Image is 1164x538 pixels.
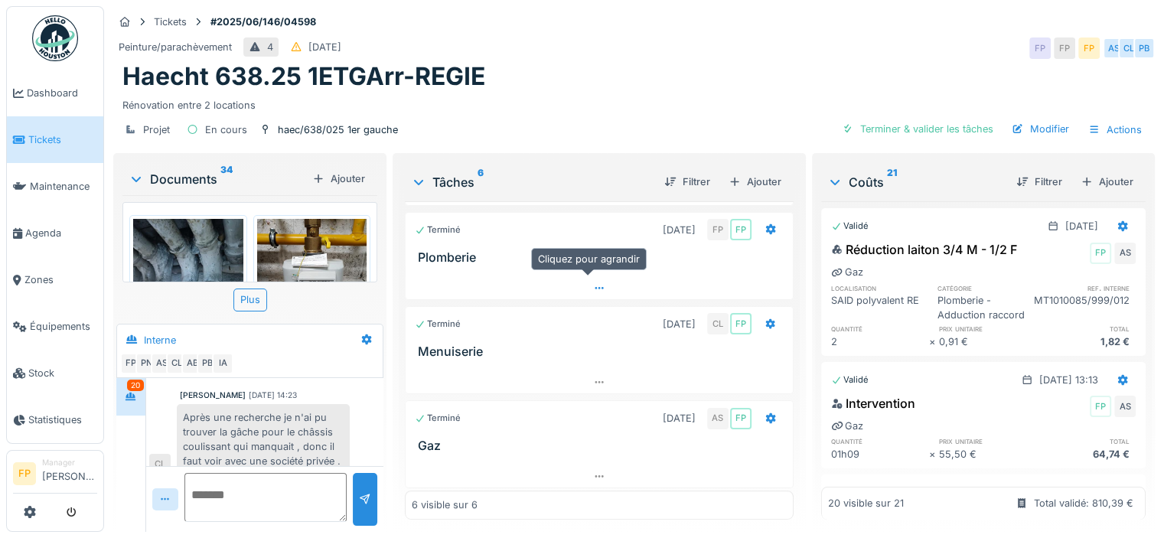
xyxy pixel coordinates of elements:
[730,313,752,334] div: FP
[28,132,97,147] span: Tickets
[129,170,306,188] div: Documents
[1065,219,1098,233] div: [DATE]
[836,119,999,139] div: Terminer & valider les tâches
[7,116,103,163] a: Tickets
[415,223,461,236] div: Terminé
[133,219,243,365] img: iqhpyg3ymvb5iwbpdy8n6jf9k0xg
[267,40,273,54] div: 4
[831,447,930,461] div: 01h09
[154,15,187,29] div: Tickets
[730,219,752,240] div: FP
[1010,171,1068,192] div: Filtrer
[1037,436,1136,446] h6: total
[205,122,247,137] div: En cours
[1034,496,1133,510] div: Total validé: 810,39 €
[707,408,729,429] div: AS
[411,173,652,191] div: Tâches
[663,411,696,426] div: [DATE]
[249,390,297,401] div: [DATE] 14:23
[28,366,97,380] span: Stock
[937,283,1034,293] h6: catégorie
[707,313,729,334] div: CL
[478,173,484,191] sup: 6
[1090,243,1111,264] div: FP
[1037,334,1136,349] div: 1,82 €
[7,303,103,350] a: Équipements
[278,122,398,137] div: haec/638/025 1er gauche
[24,272,97,287] span: Zones
[937,293,1034,322] div: Plomberie - Adduction raccord
[143,122,170,137] div: Projet
[28,412,97,427] span: Statistiques
[7,350,103,396] a: Stock
[127,380,144,391] div: 20
[30,319,97,334] span: Équipements
[204,15,322,29] strong: #2025/06/146/04598
[1118,37,1140,59] div: CL
[831,220,869,233] div: Validé
[122,92,1146,112] div: Rénovation entre 2 locations
[212,353,233,374] div: IA
[42,457,97,490] li: [PERSON_NAME]
[831,240,1017,259] div: Réduction laiton 3/4 M - 1/2 F
[1078,37,1100,59] div: FP
[144,333,176,347] div: Interne
[135,353,157,374] div: PN
[412,498,478,513] div: 6 visible sur 6
[1037,447,1136,461] div: 64,74 €
[418,439,787,453] h3: Gaz
[233,289,267,311] div: Plus
[1029,37,1051,59] div: FP
[7,70,103,116] a: Dashboard
[415,318,461,331] div: Terminé
[831,334,930,349] div: 2
[177,404,350,475] div: Après une recherche je n'ai pu trouver la gâche pour le châssis coulissant qui manquait , donc il...
[42,457,97,468] div: Manager
[13,457,97,494] a: FP Manager[PERSON_NAME]
[887,173,897,191] sup: 21
[1006,119,1075,139] div: Modifier
[663,317,696,331] div: [DATE]
[1114,243,1136,264] div: AS
[7,163,103,210] a: Maintenance
[531,248,647,270] div: Cliquez pour agrandir
[831,293,928,322] div: SAID polyvalent RE
[828,496,904,510] div: 20 visible sur 21
[257,219,367,365] img: 1scd2jgjsxa2wzjqcel8gitzfle8
[7,256,103,303] a: Zones
[939,436,1038,446] h6: prix unitaire
[831,324,930,334] h6: quantité
[831,419,863,433] div: Gaz
[929,447,939,461] div: ×
[122,62,485,91] h1: Haecht 638.25 1ETGArr-REGIE
[1037,324,1136,334] h6: total
[929,334,939,349] div: ×
[306,168,371,189] div: Ajouter
[197,353,218,374] div: PB
[831,373,869,386] div: Validé
[25,226,97,240] span: Agenda
[939,334,1038,349] div: 0,91 €
[166,353,187,374] div: CL
[1074,171,1140,192] div: Ajouter
[418,344,787,359] h3: Menuiserie
[13,462,36,485] li: FP
[7,396,103,443] a: Statistiques
[149,454,171,475] div: CL
[119,40,232,54] div: Peinture/parachèvement
[151,353,172,374] div: AS
[658,171,716,192] div: Filtrer
[1081,119,1149,141] div: Actions
[831,394,915,412] div: Intervention
[32,15,78,61] img: Badge_color-CXgf-gQk.svg
[1065,485,1098,500] div: [DATE]
[1090,396,1111,417] div: FP
[722,171,787,192] div: Ajouter
[1039,373,1098,387] div: [DATE] 13:13
[730,408,752,429] div: FP
[1054,37,1075,59] div: FP
[308,40,341,54] div: [DATE]
[1133,37,1155,59] div: PB
[181,353,203,374] div: AB
[1103,37,1124,59] div: AS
